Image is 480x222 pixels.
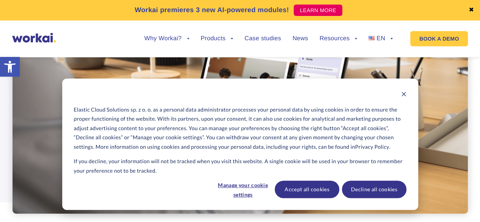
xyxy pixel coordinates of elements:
a: BOOK A DEMO [410,31,468,46]
a: Products [201,36,233,42]
a: News [293,36,308,42]
a: Privacy Policy [355,142,389,152]
div: Cookie banner [62,79,418,210]
button: Decline all cookies [342,181,406,198]
p: Elastic Cloud Solutions sp. z o. o. as a personal data administrator processes your personal data... [74,105,406,152]
button: Dismiss cookie banner [401,90,406,100]
p: If you decline, your information will not be tracked when you visit this website. A single cookie... [74,157,406,175]
button: Accept all cookies [275,181,339,198]
a: ✖ [469,7,474,13]
button: Manage your cookie settings [214,181,272,198]
a: LEARN MORE [294,5,342,16]
a: Case studies [244,36,281,42]
a: Resources [319,36,357,42]
span: EN [376,35,385,42]
a: Why Workai? [144,36,189,42]
p: Workai premieres 3 new AI-powered modules! [135,5,289,15]
a: EN [368,36,393,42]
